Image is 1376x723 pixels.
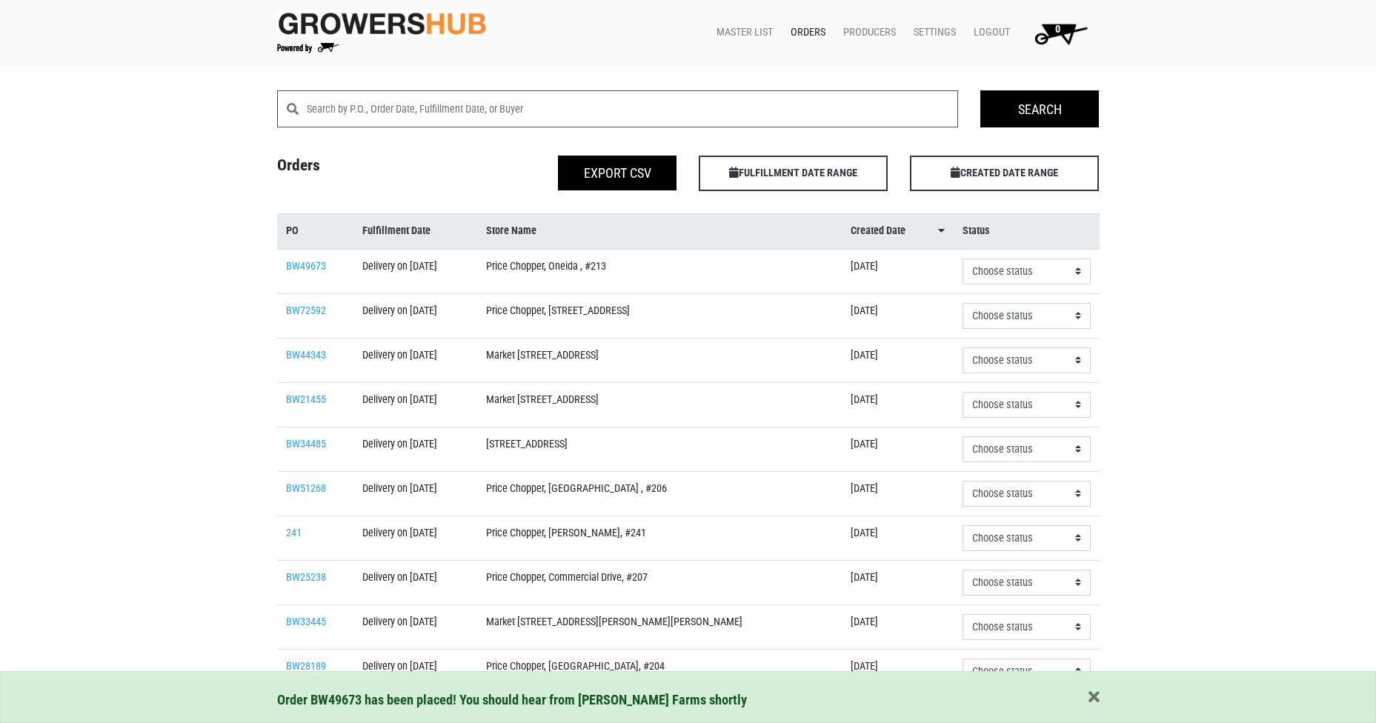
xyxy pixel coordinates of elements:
[286,438,326,450] a: BW34485
[831,19,902,47] a: Producers
[286,660,326,673] a: BW28189
[842,293,953,338] td: [DATE]
[842,427,953,471] td: [DATE]
[477,649,842,693] td: Price Chopper, [GEOGRAPHIC_DATA], #204
[851,223,905,239] span: Created Date
[286,571,326,584] a: BW25238
[286,616,326,628] a: BW33445
[963,223,1091,239] a: Status
[477,471,842,516] td: Price Chopper, [GEOGRAPHIC_DATA] , #206
[842,249,953,294] td: [DATE]
[842,560,953,604] td: [DATE]
[851,223,944,239] a: Created Date
[277,10,488,37] img: original-fc7597fdc6adbb9d0e2ae620e786d1a2.jpg
[286,482,326,495] a: BW51268
[477,427,842,471] td: [STREET_ADDRESS]
[477,604,842,649] td: Market [STREET_ADDRESS][PERSON_NAME][PERSON_NAME]
[962,19,1016,47] a: Logout
[842,604,953,649] td: [DATE]
[1028,19,1094,48] img: Cart
[910,156,1099,191] span: CREATED DATE RANGE
[277,690,1100,710] div: Order BW49673 has been placed! You should hear from [PERSON_NAME] Farms shortly
[477,516,842,560] td: Price Chopper, [PERSON_NAME], #241
[286,393,326,406] a: BW21455
[477,338,842,382] td: Market [STREET_ADDRESS]
[699,156,888,191] span: FULFILLMENT DATE RANGE
[286,349,326,361] a: BW44343
[842,471,953,516] td: [DATE]
[353,382,476,427] td: Delivery on [DATE]
[558,156,677,190] button: Export CSV
[477,560,842,604] td: Price Chopper, Commercial Drive, #207
[353,427,476,471] td: Delivery on [DATE]
[286,260,326,273] a: BW49673
[353,293,476,338] td: Delivery on [DATE]
[842,338,953,382] td: [DATE]
[353,471,476,516] td: Delivery on [DATE]
[842,649,953,693] td: [DATE]
[477,382,842,427] td: Market [STREET_ADDRESS]
[353,249,476,294] td: Delivery on [DATE]
[477,293,842,338] td: Price Chopper, [STREET_ADDRESS]
[353,649,476,693] td: Delivery on [DATE]
[353,604,476,649] td: Delivery on [DATE]
[486,223,833,239] a: Store Name
[902,19,962,47] a: Settings
[1016,19,1100,48] a: 0
[286,304,326,317] a: BW72592
[286,527,302,539] a: 241
[477,249,842,294] td: Price Chopper, Oneida , #213
[266,156,477,185] h4: Orders
[286,223,345,239] a: PO
[980,90,1099,127] input: Search
[286,223,299,239] span: PO
[705,19,779,47] a: Master List
[842,382,953,427] td: [DATE]
[486,223,536,239] span: Store Name
[353,516,476,560] td: Delivery on [DATE]
[963,223,990,239] span: Status
[779,19,831,47] a: Orders
[362,223,431,239] span: Fulfillment Date
[362,223,468,239] a: Fulfillment Date
[307,90,959,127] input: Search by P.O., Order Date, Fulfillment Date, or Buyer
[1055,23,1060,36] span: 0
[842,516,953,560] td: [DATE]
[277,43,339,53] img: Powered by Big Wheelbarrow
[353,560,476,604] td: Delivery on [DATE]
[353,338,476,382] td: Delivery on [DATE]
